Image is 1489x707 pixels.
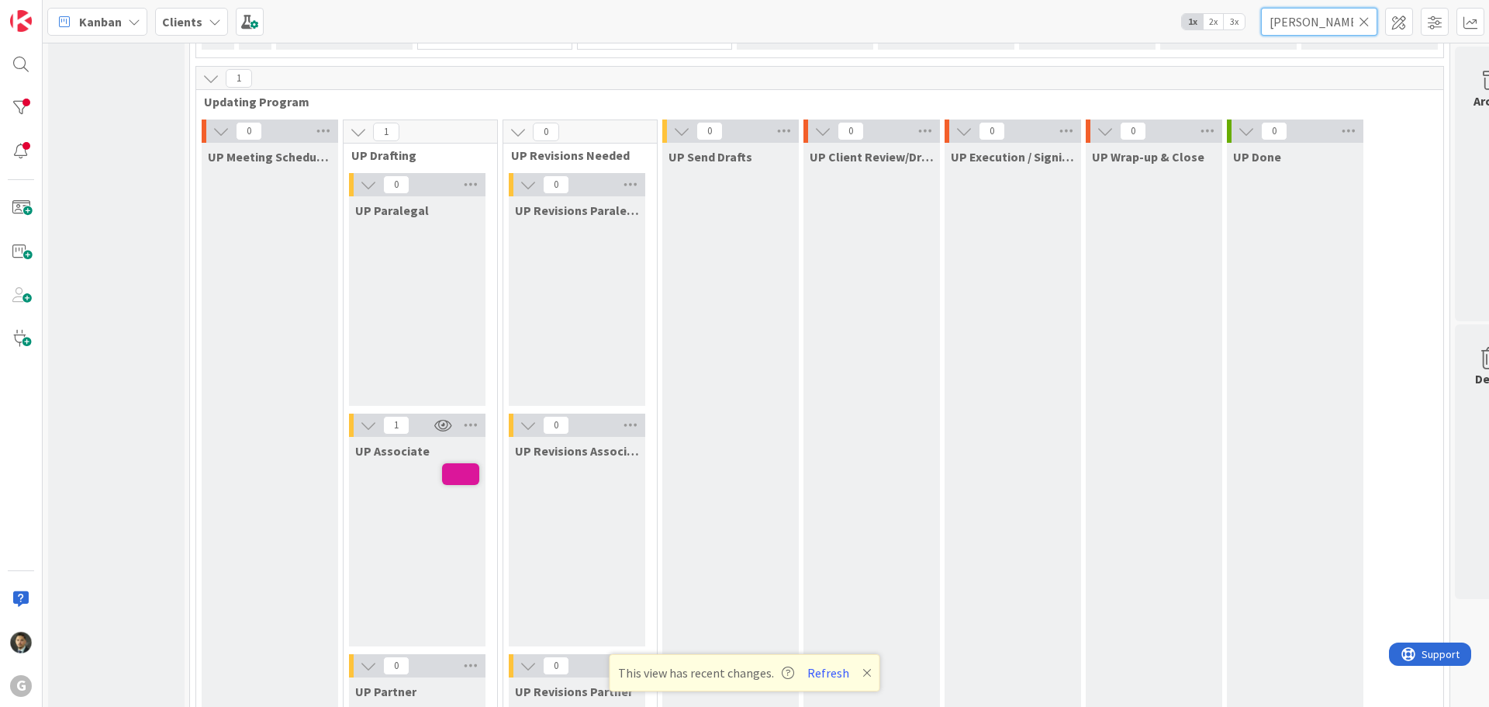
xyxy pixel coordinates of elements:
[1233,149,1281,165] span: UP Done
[208,149,332,165] span: UP Meeting Scheduled
[668,149,752,165] span: UP Send Drafts
[1261,8,1377,36] input: Quick Filter...
[204,94,1424,109] span: Updating Program
[515,684,633,699] span: UP Revisions Partner
[515,443,639,459] span: UP Revisions Associate
[802,663,855,683] button: Refresh
[383,657,409,675] span: 0
[696,122,723,140] span: 0
[10,632,32,653] img: CG
[1120,122,1146,140] span: 0
[383,416,409,435] span: 1
[355,203,429,218] span: UP Paralegal
[543,657,569,675] span: 0
[355,684,416,699] span: UP Partner
[838,122,864,140] span: 0
[1224,14,1245,29] span: 3x
[515,203,639,218] span: UP Revisions Paralegal
[810,149,934,165] span: UP Client Review/Draft Review Meeting
[1182,14,1203,29] span: 1x
[355,443,430,459] span: UP Associate
[951,149,1075,165] span: UP Execution / Signing
[543,175,569,194] span: 0
[79,12,122,31] span: Kanban
[162,14,202,29] b: Clients
[351,147,478,163] span: UP Drafting
[1092,149,1204,165] span: UP Wrap-up & Close
[979,122,1005,140] span: 0
[373,123,399,141] span: 1
[543,416,569,435] span: 0
[533,123,559,141] span: 0
[33,2,71,21] span: Support
[618,664,794,682] span: This view has recent changes.
[383,175,409,194] span: 0
[226,69,252,88] span: 1
[511,147,637,163] span: UP Revisions Needed
[10,675,32,697] div: G
[1261,122,1287,140] span: 0
[236,122,262,140] span: 0
[1203,14,1224,29] span: 2x
[10,10,32,32] img: Visit kanbanzone.com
